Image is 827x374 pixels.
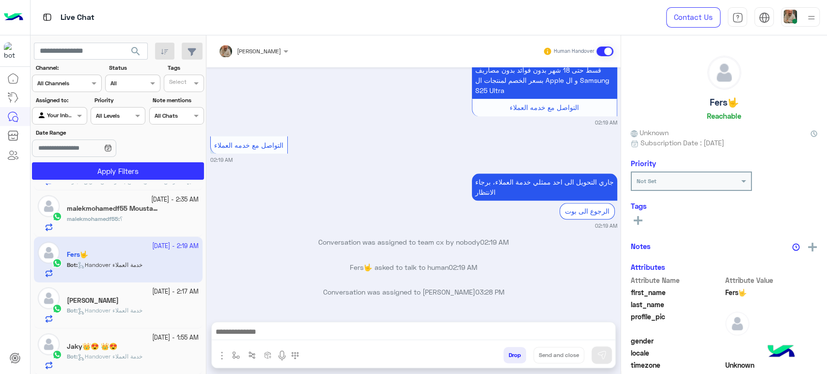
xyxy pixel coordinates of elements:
span: null [725,336,818,346]
button: select flow [228,347,244,363]
small: 02:19 AM [210,156,233,164]
button: Send and close [533,347,584,363]
span: Handover خدمة العملاء [78,307,142,314]
h6: Priority [631,159,656,168]
span: Bot [67,353,76,360]
img: tab [759,12,770,23]
img: userImage [783,10,797,23]
p: 26/9/2025, 2:19 AM [472,173,617,201]
span: التواصل مع خدمه العملاء [214,141,283,149]
div: الرجوع الى بوت [560,203,615,219]
a: Contact Us [666,7,720,28]
img: notes [792,243,800,251]
h6: Reachable [707,111,741,120]
label: Date Range [36,128,144,137]
span: gender [631,336,723,346]
h5: malekmohamedf55 Moustafa [67,204,159,213]
span: Unknown [725,360,818,370]
span: Attribute Value [725,275,818,285]
span: null [725,348,818,358]
img: send message [597,350,607,360]
label: Priority [94,96,144,105]
img: hulul-logo.png [764,335,798,369]
button: Trigger scenario [244,347,260,363]
img: make a call [291,352,299,359]
label: Note mentions [153,96,203,105]
img: Logo [4,7,23,28]
img: defaultAdmin.png [708,56,741,89]
small: 02:19 AM [595,119,617,126]
label: Assigned to: [36,96,86,105]
span: التواصل مع خدمه العملاء [510,103,579,111]
span: [PERSON_NAME] [237,47,281,55]
h6: Notes [631,242,651,250]
span: timezone [631,360,723,370]
button: Drop [503,347,526,363]
button: create order [260,347,276,363]
small: [DATE] - 1:55 AM [152,333,199,343]
small: [DATE] - 2:17 AM [152,287,199,296]
p: Fers🤟 asked to talk to human [210,262,617,272]
span: Fers🤟 [725,287,818,297]
a: tab [728,7,747,28]
span: locale [631,348,723,358]
img: defaultAdmin.png [725,312,749,336]
label: Channel: [36,63,101,72]
b: Not Set [637,177,656,185]
span: Handover خدمة العملاء [78,353,142,360]
img: WhatsApp [52,304,62,313]
img: defaultAdmin.png [38,333,60,355]
h6: Attributes [631,263,665,271]
img: WhatsApp [52,350,62,359]
label: Status [109,63,159,72]
span: last_name [631,299,723,310]
img: tab [41,11,53,23]
img: 1403182699927242 [4,42,21,60]
button: Apply Filters [32,162,204,180]
span: ؟ [120,215,123,222]
span: 03:28 PM [475,288,504,296]
p: Live Chat [61,11,94,24]
span: 02:19 AM [480,238,509,246]
p: Conversation was assigned to [PERSON_NAME] [210,287,617,297]
small: [DATE] - 2:35 AM [151,195,199,204]
small: 02:19 AM [595,222,617,230]
img: defaultAdmin.png [38,195,60,217]
p: Conversation was assigned to team cx by nobody [210,237,617,247]
span: Unknown [631,127,669,138]
h5: Fers🤟 [710,97,739,108]
span: search [130,46,141,57]
img: Trigger scenario [248,351,256,359]
img: defaultAdmin.png [38,287,60,309]
b: : [67,353,78,360]
span: Bot [67,307,76,314]
img: WhatsApp [52,212,62,221]
b: : [67,307,78,314]
span: profile_pic [631,312,723,334]
div: Select [168,78,187,89]
span: malekmohamedf55 [67,215,118,222]
b: : [67,215,120,222]
button: search [124,43,148,63]
img: send attachment [216,350,228,361]
h6: Tags [631,202,817,210]
label: Tags [168,63,203,72]
img: profile [805,12,817,24]
span: first_name [631,287,723,297]
img: select flow [232,351,240,359]
h5: Jaky👑😍 👑😍 [67,343,117,351]
img: tab [732,12,743,23]
h5: Osama Badr [67,296,119,305]
span: Subscription Date : [DATE] [640,138,724,148]
img: send voice note [276,350,288,361]
span: Attribute Name [631,275,723,285]
img: add [808,243,817,251]
span: 02:19 AM [449,263,477,271]
p: 26/9/2025, 2:19 AM [472,51,617,99]
img: create order [264,351,272,359]
small: Human Handover [554,47,594,55]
